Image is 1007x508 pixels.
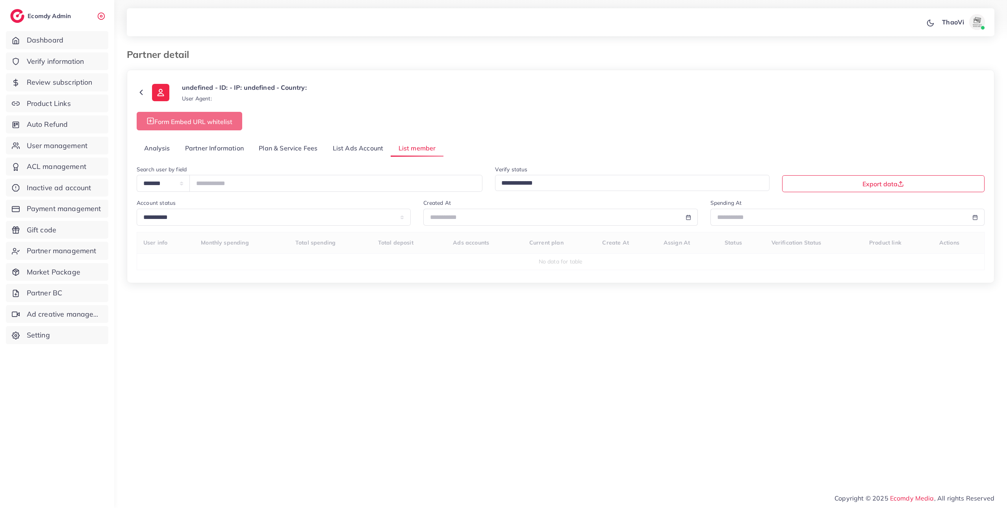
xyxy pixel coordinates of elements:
[137,140,178,157] a: Analysis
[27,77,93,87] span: Review subscription
[6,284,108,302] a: Partner BC
[137,112,242,130] button: Form Embed URL whitelist
[934,493,994,503] span: , All rights Reserved
[391,140,443,157] a: List member
[423,199,451,207] label: Created At
[27,56,84,67] span: Verify information
[6,115,108,133] a: Auto Refund
[27,35,63,45] span: Dashboard
[178,140,251,157] a: Partner Information
[6,31,108,49] a: Dashboard
[6,263,108,281] a: Market Package
[27,309,102,319] span: Ad creative management
[890,494,934,502] a: Ecomdy Media
[27,98,71,109] span: Product Links
[6,242,108,260] a: Partner management
[27,161,86,172] span: ACL management
[6,52,108,70] a: Verify information
[942,17,964,27] p: ThaoVi
[10,9,24,23] img: logo
[251,140,325,157] a: Plan & Service Fees
[137,165,187,173] label: Search user by field
[325,140,391,157] a: List Ads Account
[938,14,988,30] a: ThaoViavatar
[27,225,56,235] span: Gift code
[6,158,108,176] a: ACL management
[27,183,91,193] span: Inactive ad account
[6,179,108,197] a: Inactive ad account
[6,73,108,91] a: Review subscription
[137,199,176,207] label: Account status
[152,84,169,101] img: ic-user-info.36bf1079.svg
[27,330,50,340] span: Setting
[182,95,212,102] small: User Agent:
[27,119,68,130] span: Auto Refund
[6,305,108,323] a: Ad creative management
[28,12,73,20] h2: Ecomdy Admin
[835,493,994,503] span: Copyright © 2025
[6,326,108,344] a: Setting
[495,165,527,173] label: Verify status
[27,267,80,277] span: Market Package
[6,137,108,155] a: User management
[6,200,108,218] a: Payment management
[27,246,96,256] span: Partner management
[182,83,307,92] p: undefined - ID: - IP: undefined - Country:
[495,175,769,191] div: Search for option
[782,175,985,192] button: Export data
[6,221,108,239] a: Gift code
[6,95,108,113] a: Product Links
[862,181,904,187] span: Export data
[499,177,759,189] input: Search for option
[969,14,985,30] img: avatar
[27,204,101,214] span: Payment management
[27,141,87,151] span: User management
[127,49,195,60] h3: Partner detail
[27,288,63,298] span: Partner BC
[710,199,742,207] label: Spending At
[10,9,73,23] a: logoEcomdy Admin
